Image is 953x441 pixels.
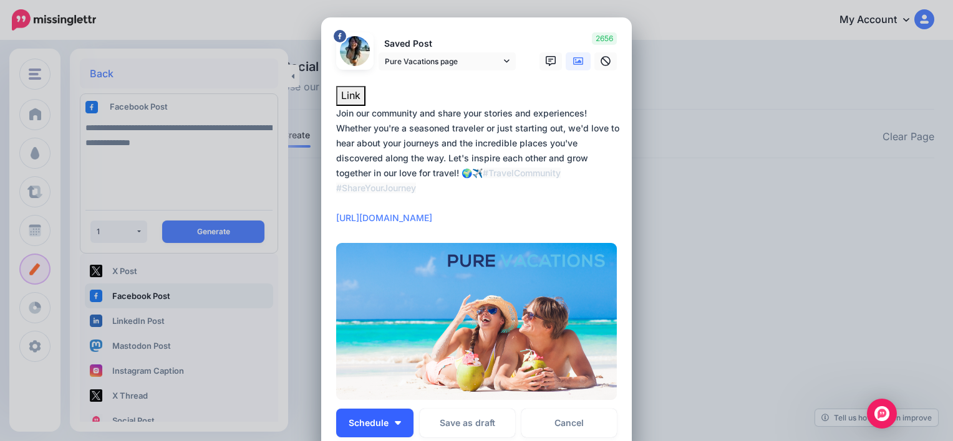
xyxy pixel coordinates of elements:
[521,409,617,437] a: Cancel
[592,32,617,45] span: 2656
[379,37,516,51] p: Saved Post
[379,52,516,70] a: Pure Vacations page
[336,106,623,225] div: Join our community and share your stories and experiences! Whether you're a seasoned traveler or ...
[385,55,501,68] span: Pure Vacations page
[349,419,389,427] span: Schedule
[420,409,515,437] button: Save as draft
[340,36,370,66] img: 356244968_765863905540946_8296864197697887828_n-bsa149533.jpg
[336,243,617,400] img: ZL2W5TGHCU6A0PR3NQ97YOR2RX6XVEH0.png
[395,421,401,425] img: arrow-down-white.png
[336,86,365,106] button: Link
[867,399,897,429] div: Open Intercom Messenger
[336,409,414,437] button: Schedule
